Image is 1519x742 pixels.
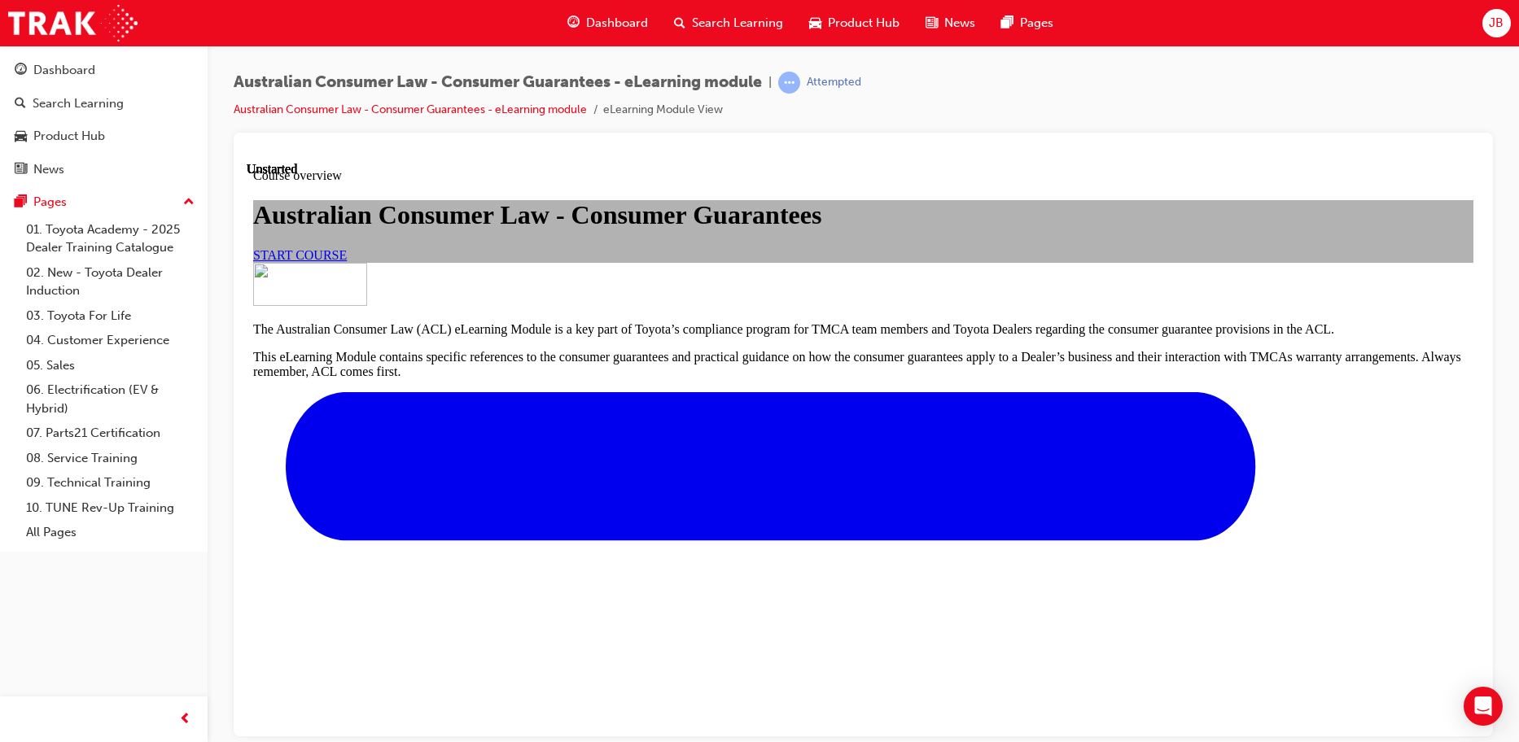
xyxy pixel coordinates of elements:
div: Open Intercom Messenger [1464,687,1503,726]
a: pages-iconPages [988,7,1066,40]
span: News [944,14,975,33]
span: up-icon [183,192,195,213]
a: 10. TUNE Rev-Up Training [20,495,201,521]
span: | [768,73,772,92]
button: DashboardSearch LearningProduct HubNews [7,52,201,187]
div: Pages [33,193,67,212]
a: Product Hub [7,121,201,151]
button: JB [1482,9,1511,37]
a: 07. Parts21 Certification [20,421,201,446]
a: 04. Customer Experience [20,328,201,353]
span: Dashboard [586,14,648,33]
span: pages-icon [1001,13,1013,33]
span: search-icon [15,97,26,111]
a: 03. Toyota For Life [20,303,201,329]
a: 01. Toyota Academy - 2025 Dealer Training Catalogue [20,217,201,260]
a: 05. Sales [20,353,201,378]
a: Search Learning [7,89,201,119]
li: eLearning Module View [603,101,723,120]
span: search-icon [674,13,685,33]
a: 02. New - Toyota Dealer Induction [20,260,201,303]
button: Pages [7,187,201,217]
h1: Australian Consumer Law - Consumer Guarantees [7,38,1227,68]
a: Australian Consumer Law - Consumer Guarantees - eLearning module [234,103,587,116]
span: Pages [1020,14,1053,33]
p: This eLearning Module contains specific references to the consumer guarantees and practical guida... [7,188,1227,217]
img: Trak [8,5,138,41]
p: The Australian Consumer Law (ACL) eLearning Module is a key part of Toyota’s compliance program f... [7,160,1227,175]
span: car-icon [809,13,821,33]
span: guage-icon [567,13,580,33]
span: learningRecordVerb_ATTEMPT-icon [778,72,800,94]
span: news-icon [15,163,27,177]
a: news-iconNews [913,7,988,40]
a: 08. Service Training [20,446,201,471]
a: All Pages [20,520,201,545]
span: guage-icon [15,63,27,78]
a: News [7,155,201,185]
a: guage-iconDashboard [554,7,661,40]
span: prev-icon [179,709,191,730]
div: Dashboard [33,61,95,80]
a: 09. Technical Training [20,470,201,495]
a: car-iconProduct Hub [796,7,913,40]
span: Course overview [7,7,95,20]
div: Attempted [807,75,861,90]
span: pages-icon [15,195,27,210]
span: Australian Consumer Law - Consumer Guarantees - eLearning module [234,73,762,92]
div: News [33,160,64,179]
span: JB [1489,14,1504,33]
span: Search Learning [692,14,783,33]
span: Product Hub [828,14,900,33]
div: Search Learning [33,94,124,113]
a: search-iconSearch Learning [661,7,796,40]
a: Dashboard [7,55,201,85]
span: news-icon [926,13,938,33]
a: 06. Electrification (EV & Hybrid) [20,378,201,421]
a: START COURSE [7,86,100,100]
span: car-icon [15,129,27,144]
div: Product Hub [33,127,105,146]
